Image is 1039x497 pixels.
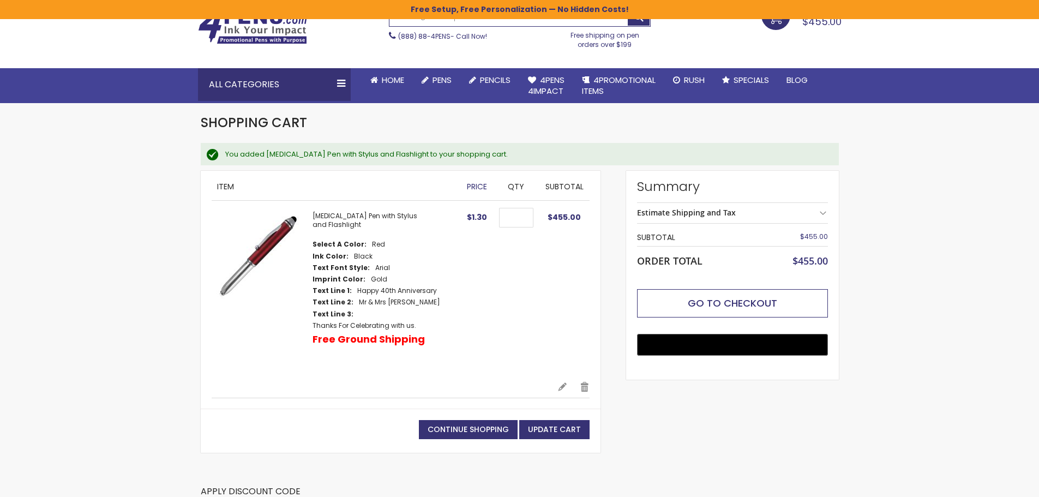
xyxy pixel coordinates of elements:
[428,424,509,435] span: Continue Shopping
[419,420,518,439] a: Continue Shopping
[664,68,713,92] a: Rush
[313,321,416,330] dd: Thanks For Celebrating with us.
[362,68,413,92] a: Home
[313,286,352,295] dt: Text Line 1
[637,229,764,246] th: Subtotal
[313,298,353,307] dt: Text Line 2
[559,27,651,49] div: Free shipping on pen orders over $199
[528,74,564,97] span: 4Pens 4impact
[359,298,440,307] dd: Mr & Mrs [PERSON_NAME]
[528,424,581,435] span: Update Cart
[786,74,808,86] span: Blog
[582,74,656,97] span: 4PROMOTIONAL ITEMS
[467,181,487,192] span: Price
[313,264,370,272] dt: Text Font Style
[413,68,460,92] a: Pens
[792,254,828,267] span: $455.00
[375,264,390,272] dd: Arial
[433,74,452,86] span: Pens
[684,74,705,86] span: Rush
[688,296,777,310] span: Go to Checkout
[212,212,302,302] img: Kyra Pen with Stylus and Flashlight-Red
[313,252,349,261] dt: Ink Color
[372,240,385,249] dd: Red
[802,15,842,28] span: $455.00
[313,333,425,346] p: Free Ground Shipping
[398,32,451,41] a: (888) 88-4PENS
[313,275,365,284] dt: Imprint Color
[460,68,519,92] a: Pencils
[545,181,584,192] span: Subtotal
[357,286,437,295] dd: Happy 40th Anniversary
[548,212,581,223] span: $455.00
[637,289,828,318] button: Go to Checkout
[467,212,487,223] span: $1.30
[519,420,590,439] button: Update Cart
[198,9,307,44] img: 4Pens Custom Pens and Promotional Products
[382,74,404,86] span: Home
[800,232,828,241] span: $455.00
[778,68,816,92] a: Blog
[217,181,234,192] span: Item
[508,181,524,192] span: Qty
[201,113,307,131] span: Shopping Cart
[398,32,487,41] span: - Call Now!
[637,207,736,218] strong: Estimate Shipping and Tax
[713,68,778,92] a: Specials
[480,74,511,86] span: Pencils
[225,149,828,159] div: You added [MEDICAL_DATA] Pen with Stylus and Flashlight to your shopping cart.
[637,178,828,195] strong: Summary
[637,334,828,356] button: Buy with GPay
[637,253,702,267] strong: Order Total
[371,275,387,284] dd: Gold
[313,211,417,229] a: [MEDICAL_DATA] Pen with Stylus and Flashlight
[313,240,367,249] dt: Select A Color
[519,68,573,104] a: 4Pens4impact
[573,68,664,104] a: 4PROMOTIONALITEMS
[354,252,373,261] dd: Black
[198,68,351,101] div: All Categories
[313,310,353,319] dt: Text Line 3
[212,212,313,370] a: Kyra Pen with Stylus and Flashlight-Red
[734,74,769,86] span: Specials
